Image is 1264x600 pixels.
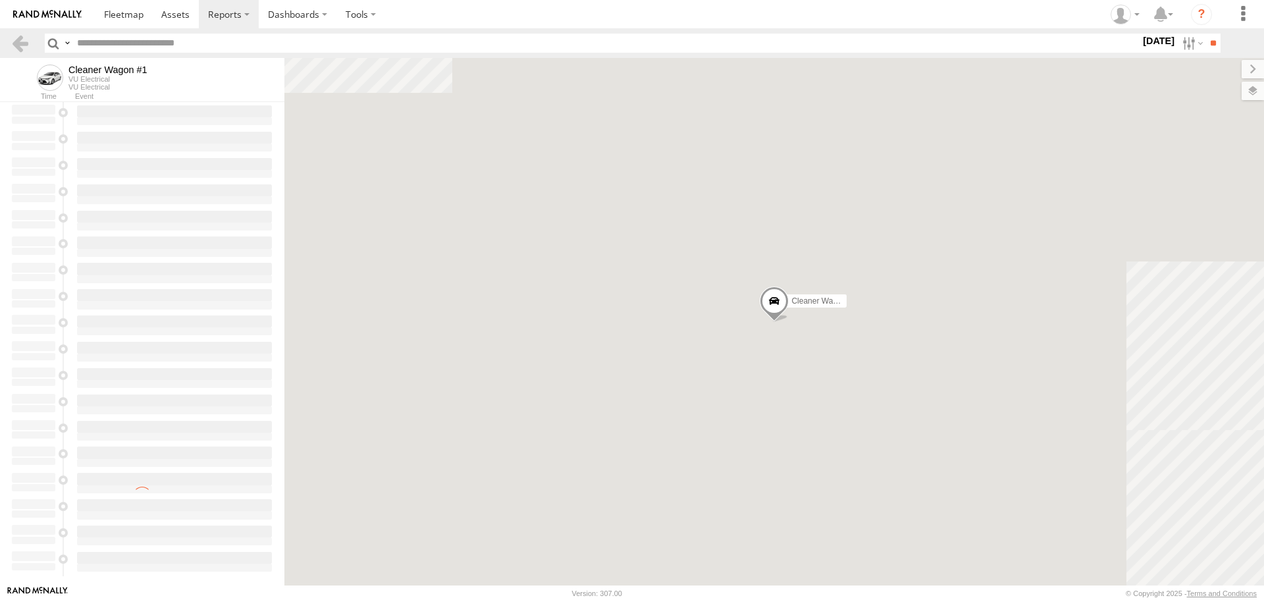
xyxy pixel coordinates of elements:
a: Terms and Conditions [1187,589,1257,597]
label: [DATE] [1140,34,1177,48]
div: Version: 307.00 [572,589,622,597]
div: VU Electrical [68,83,147,91]
div: VU Electrical [68,75,147,83]
label: Search Filter Options [1177,34,1205,53]
div: Time [11,94,57,100]
label: Search Query [62,34,72,53]
i: ? [1191,4,1212,25]
div: Event [75,94,284,100]
a: Visit our Website [7,587,68,600]
div: Cleaner Wagon #1 - View Asset History [68,65,147,75]
a: Back to previous Page [11,34,30,53]
img: rand-logo.svg [13,10,82,19]
div: © Copyright 2025 - [1126,589,1257,597]
div: John Vu [1106,5,1144,24]
span: Cleaner Wagon #1 [791,296,857,305]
